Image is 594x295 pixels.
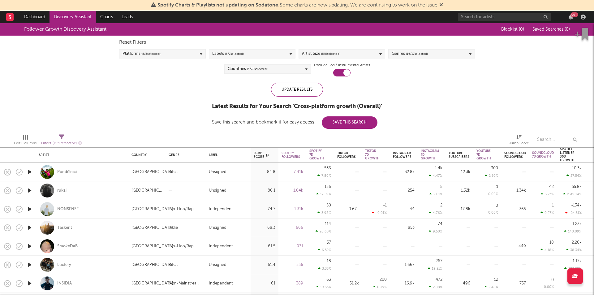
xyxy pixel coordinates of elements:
div: 61.4 [254,261,275,269]
div: 9.50 % [429,229,442,233]
span: Saved Searches [532,27,570,32]
div: 223.80 % [564,267,582,271]
div: 3.23 % [541,192,554,196]
div: 1.4k [435,166,442,170]
a: INSIDIA [57,281,72,286]
div: Jump Score [509,132,529,150]
div: 449 [504,243,526,250]
div: 114 [325,222,331,226]
a: rukzi [57,188,67,193]
div: 9.67k [337,206,359,213]
div: 1.32k [449,187,470,194]
div: Follower Growth Discovery Assistant [24,26,106,33]
div: Genre [169,153,200,157]
div: Spotify Listener 30D Growth [560,147,575,162]
div: 3.35 % [318,267,331,271]
div: 16.9k [393,280,415,287]
div: 1 [552,203,554,207]
div: 12.3k [449,168,470,176]
div: 2.26k [572,241,582,245]
div: 7.41k [282,168,303,176]
div: -24.51 % [565,211,582,215]
div: 2.48 % [484,285,498,289]
div: [GEOGRAPHIC_DATA] [131,224,173,232]
div: Jump Score [509,140,529,147]
div: YouTube Subscribers [449,151,469,159]
div: 0 [496,185,498,189]
div: Tiktok 7D Growth [365,149,380,160]
div: Independent [209,280,233,287]
div: 84.8 [254,168,275,176]
div: 38.34 % [566,248,582,252]
div: 61 [254,280,275,287]
div: 0.00 % [488,193,498,196]
div: Countries [228,65,268,73]
div: Label [209,153,244,157]
div: 536 [324,166,331,170]
div: 156 [325,185,331,189]
div: 5 [440,185,442,189]
div: 140.09 % [564,229,582,233]
div: 757 [504,280,526,287]
div: Hip-Hop/Rap [169,243,194,250]
input: Search... [534,135,580,144]
div: 4.76 % [429,211,442,215]
div: 389 [282,280,303,287]
div: 17.8k [449,206,470,213]
div: 0.27 % [540,211,554,215]
div: Independent [209,206,233,213]
div: [GEOGRAPHIC_DATA] [131,261,173,269]
div: YouTube 7D Growth [476,149,491,160]
div: Artist Size [302,50,340,58]
div: 27.54 % [566,174,582,178]
div: [GEOGRAPHIC_DATA] [131,280,173,287]
div: 99 + [570,12,578,17]
a: Discovery Assistant [49,11,96,23]
div: 12 [494,278,498,282]
a: Taskent [57,225,72,231]
div: 42 [549,185,554,189]
div: Independent [209,243,233,250]
div: 0.00 % [544,285,554,289]
div: 20.65 % [316,229,331,233]
div: 200 [380,278,387,282]
a: NONSENSE [57,206,79,212]
div: 61.5 [254,243,275,250]
div: [GEOGRAPHIC_DATA] [131,187,162,194]
span: ( 3 / 78 selected) [247,65,268,73]
a: Pondělníci [57,169,77,175]
div: Indie [169,224,178,232]
div: Update Results [271,83,323,97]
div: Hip-Hop/Rap [169,206,194,213]
div: 4.18 % [540,248,554,252]
span: Spotify Charts & Playlists not updating on Sodatone [157,3,278,8]
div: Filters [41,140,82,147]
div: Latest Results for Your Search ' Cross-platform growth (Overall) ' [212,103,382,110]
div: 2 [440,203,442,207]
div: Rock [169,168,178,176]
div: 63 [326,278,331,282]
div: 4.47 % [429,174,442,178]
div: Soundcloud Followers [504,151,526,159]
div: Tiktok Followers [337,151,356,159]
div: Unsigned [209,187,226,194]
div: 6.52 % [318,248,331,252]
div: Instagram Followers [393,151,411,159]
span: ( 0 ) [519,27,524,32]
a: Leads [117,11,137,23]
div: 68.3 [254,224,275,232]
div: 1.31k [282,206,303,213]
div: 2.01 % [429,192,442,196]
div: Unsigned [209,224,226,232]
div: Filters(11 filters active) [41,132,82,150]
div: 19.33 % [316,285,331,289]
div: 267 [436,259,442,263]
div: Save this search and bookmark it for easy access: [212,120,377,124]
button: 99+ [569,15,573,20]
div: Reset Filters [119,39,475,46]
span: Blocklist [501,27,524,32]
